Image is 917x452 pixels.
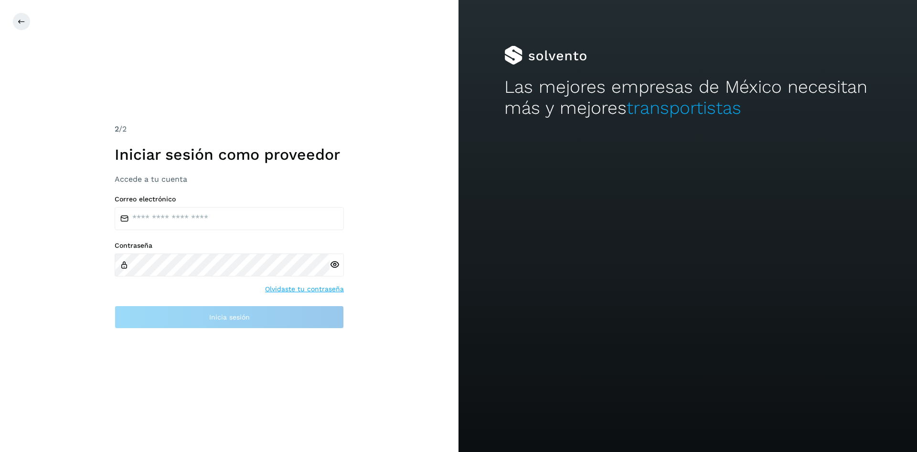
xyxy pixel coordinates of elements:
a: Olvidaste tu contraseña [265,284,344,294]
span: transportistas [627,98,741,118]
div: /2 [115,123,344,135]
h1: Iniciar sesión como proveedor [115,145,344,164]
button: Inicia sesión [115,306,344,329]
label: Correo electrónico [115,195,344,203]
h3: Accede a tu cuenta [115,175,344,184]
span: 2 [115,124,119,133]
span: Inicia sesión [209,314,250,320]
label: Contraseña [115,242,344,250]
h2: Las mejores empresas de México necesitan más y mejores [504,77,871,119]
